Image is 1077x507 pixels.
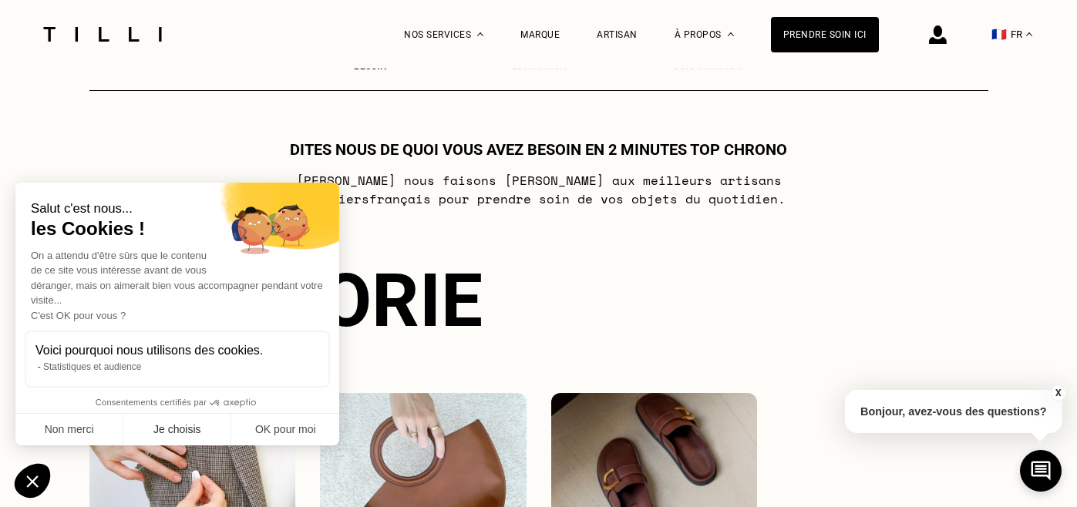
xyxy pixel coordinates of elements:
[290,140,787,159] h1: Dites nous de quoi vous avez besoin en 2 minutes top chrono
[728,32,734,36] img: Menu déroulant à propos
[771,17,879,52] a: Prendre soin ici
[477,32,483,36] img: Menu déroulant
[597,29,638,40] a: Artisan
[991,27,1007,42] span: 🇫🇷
[520,29,560,40] a: Marque
[89,257,988,344] div: Catégorie
[929,25,947,44] img: icône connexion
[233,171,844,208] p: [PERSON_NAME] nous faisons [PERSON_NAME] aux meilleurs artisans couturiers français pour prendre ...
[1050,384,1065,401] button: X
[38,27,167,42] img: Logo du service de couturière Tilli
[1026,32,1032,36] img: menu déroulant
[845,390,1062,433] p: Bonjour, avez-vous des questions?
